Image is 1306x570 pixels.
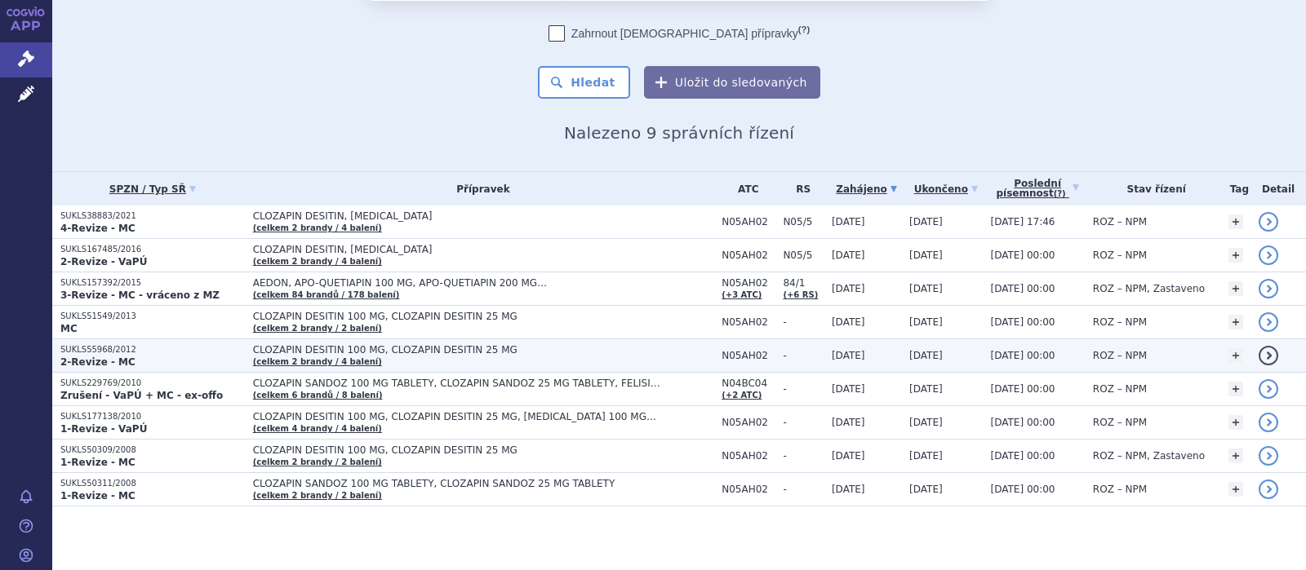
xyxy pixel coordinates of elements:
[1228,248,1243,263] a: +
[909,484,943,495] span: [DATE]
[1093,417,1147,428] span: ROZ – NPM
[1220,172,1251,205] th: Tag
[644,66,820,99] button: Uložit do sledovaných
[832,283,865,294] span: [DATE]
[60,423,147,435] strong: 1-Revize - VaPÚ
[253,244,661,255] span: CLOZAPIN DESITIN, [MEDICAL_DATA]
[60,323,78,334] strong: MC
[1259,279,1278,298] a: detail
[990,383,1055,395] span: [DATE] 00:00
[60,411,245,422] p: SUKLS177138/2010
[909,216,943,228] span: [DATE]
[253,311,661,322] span: CLOZAPIN DESITIN 100 MG, CLOZAPIN DESITIN 25 MG
[1085,172,1220,205] th: Stav řízení
[253,478,661,489] span: CLOZAPIN SANDOZ 100 MG TABLETY, CLOZAPIN SANDOZ 25 MG TABLETY
[1259,413,1278,432] a: detail
[1228,482,1243,497] a: +
[990,316,1055,328] span: [DATE] 00:00
[253,424,382,433] a: (celkem 4 brandy / 4 balení)
[538,66,630,99] button: Hledat
[1054,189,1066,199] abbr: (?)
[60,356,135,368] strong: 2-Revize - MC
[60,478,245,489] p: SUKLS50311/2008
[783,250,824,261] span: N05/5
[60,444,245,456] p: SUKLS50309/2008
[832,216,865,228] span: [DATE]
[245,172,713,205] th: Přípravek
[909,417,943,428] span: [DATE]
[1093,316,1147,328] span: ROZ – NPM
[722,391,762,400] a: (+2 ATC)
[713,172,775,205] th: ATC
[990,172,1084,205] a: Poslednípísemnost(?)
[60,378,245,389] p: SUKLS229769/2010
[990,484,1055,495] span: [DATE] 00:00
[832,350,865,361] span: [DATE]
[783,450,824,462] span: -
[253,223,382,232] a: (celkem 2 brandy / 4 balení)
[783,290,818,299] a: (+6 RS)
[1093,350,1147,361] span: ROZ – NPM
[783,484,824,495] span: -
[1259,446,1278,466] a: detail
[60,277,245,289] p: SUKLS157392/2015
[253,457,382,466] a: (celkem 2 brandy / 2 balení)
[990,417,1055,428] span: [DATE] 00:00
[722,417,775,428] span: N05AH02
[909,250,943,261] span: [DATE]
[60,244,245,255] p: SUKLS167485/2016
[722,450,775,462] span: N05AH02
[990,283,1055,294] span: [DATE] 00:00
[1228,415,1243,430] a: +
[783,277,824,289] span: 84/1
[253,391,383,400] a: (celkem 6 brandů / 8 balení)
[1093,250,1147,261] span: ROZ – NPM
[253,290,400,299] a: (celkem 84 brandů / 178 balení)
[832,417,865,428] span: [DATE]
[722,378,775,389] span: N04BC04
[1259,479,1278,499] a: detail
[909,283,943,294] span: [DATE]
[722,290,762,299] a: (+3 ATC)
[722,316,775,328] span: N05AH02
[722,216,775,228] span: N05AH02
[909,178,982,201] a: Ukončeno
[1228,382,1243,396] a: +
[1228,214,1243,229] a: +
[990,250,1055,261] span: [DATE] 00:00
[253,344,661,356] span: CLOZAPIN DESITIN 100 MG, CLOZAPIN DESITIN 25 MG
[783,316,824,328] span: -
[253,357,382,366] a: (celkem 2 brandy / 4 balení)
[783,216,824,228] span: N05/5
[253,378,661,389] span: CLOZAPIN SANDOZ 100 MG TABLETY, CLOZAPIN SANDOZ 25 MG TABLETY, FELISIO 425…
[990,216,1055,228] span: [DATE] 17:46
[832,316,865,328] span: [DATE]
[909,316,943,328] span: [DATE]
[1228,348,1243,363] a: +
[798,24,810,35] abbr: (?)
[253,277,661,289] span: AEDON, APO-QUETIAPIN 100 MG, APO-QUETIAPIN 200 MG…
[564,123,794,143] span: Nalezeno 9 správních řízení
[832,250,865,261] span: [DATE]
[1093,383,1147,395] span: ROZ – NPM
[60,390,223,401] strong: Zrušení - VaPÚ + MC - ex-offo
[253,411,661,422] span: CLOZAPIN DESITIN 100 MG, CLOZAPIN DESITIN 25 MG, [MEDICAL_DATA] 100 MG…
[1093,216,1147,228] span: ROZ – NPM
[1259,346,1278,365] a: detail
[1228,315,1243,329] a: +
[1228,448,1243,463] a: +
[1093,283,1205,294] span: ROZ – NPM, Zastaveno
[60,490,135,502] strong: 1-Revize - MC
[832,178,901,201] a: Zahájeno
[990,450,1055,462] span: [DATE] 00:00
[832,450,865,462] span: [DATE]
[775,172,824,205] th: RS
[253,324,382,333] a: (celkem 2 brandy / 2 balení)
[1259,212,1278,232] a: detail
[722,277,775,289] span: N05AH02
[1259,245,1278,265] a: detail
[60,311,245,322] p: SUKLS51549/2013
[783,350,824,361] span: -
[60,289,220,301] strong: 3-Revize - MC - vráceno z MZ
[1259,379,1278,399] a: detail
